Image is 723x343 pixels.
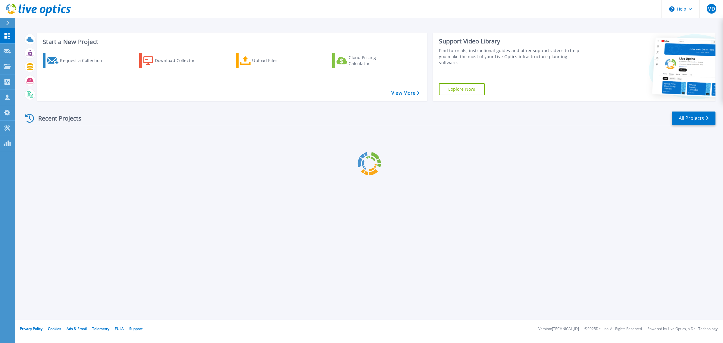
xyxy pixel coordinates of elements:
a: Download Collector [139,53,206,68]
a: Cloud Pricing Calculator [332,53,399,68]
a: Privacy Policy [20,326,42,331]
div: Recent Projects [23,111,89,126]
h3: Start a New Project [43,39,419,45]
a: View More [391,90,419,96]
div: Request a Collection [60,55,108,67]
a: Support [129,326,142,331]
div: Find tutorials, instructional guides and other support videos to help you make the most of your L... [439,48,584,66]
a: All Projects [672,112,715,125]
a: Request a Collection [43,53,110,68]
a: Upload Files [236,53,303,68]
a: Ads & Email [67,326,87,331]
div: Support Video Library [439,37,584,45]
div: Download Collector [155,55,203,67]
a: Telemetry [92,326,109,331]
li: © 2025 Dell Inc. All Rights Reserved [584,327,642,331]
span: MD [707,6,715,11]
div: Upload Files [252,55,300,67]
a: Cookies [48,326,61,331]
li: Powered by Live Optics, a Dell Technology [647,327,718,331]
li: Version: [TECHNICAL_ID] [538,327,579,331]
div: Cloud Pricing Calculator [349,55,397,67]
a: EULA [115,326,124,331]
a: Explore Now! [439,83,485,95]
